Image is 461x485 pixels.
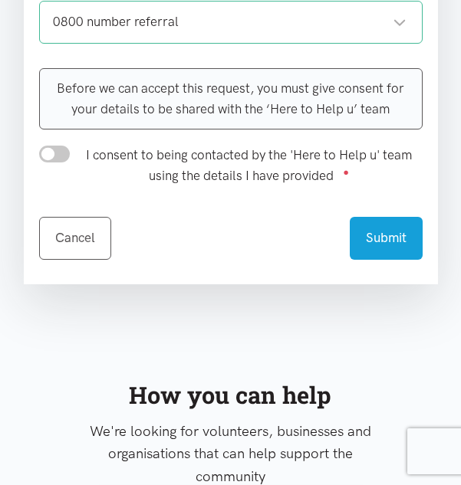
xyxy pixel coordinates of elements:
div: Before we can accept this request, you must give consent for your details to be shared with the ‘... [39,68,423,129]
div: How you can help [84,376,377,414]
button: Submit [350,217,423,259]
div: 0800 number referral [53,11,407,32]
sup: ● [343,166,349,178]
a: Cancel [39,217,111,259]
span: I consent to being contacted by the 'Here to Help u' team using the details I have provided [86,147,412,183]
